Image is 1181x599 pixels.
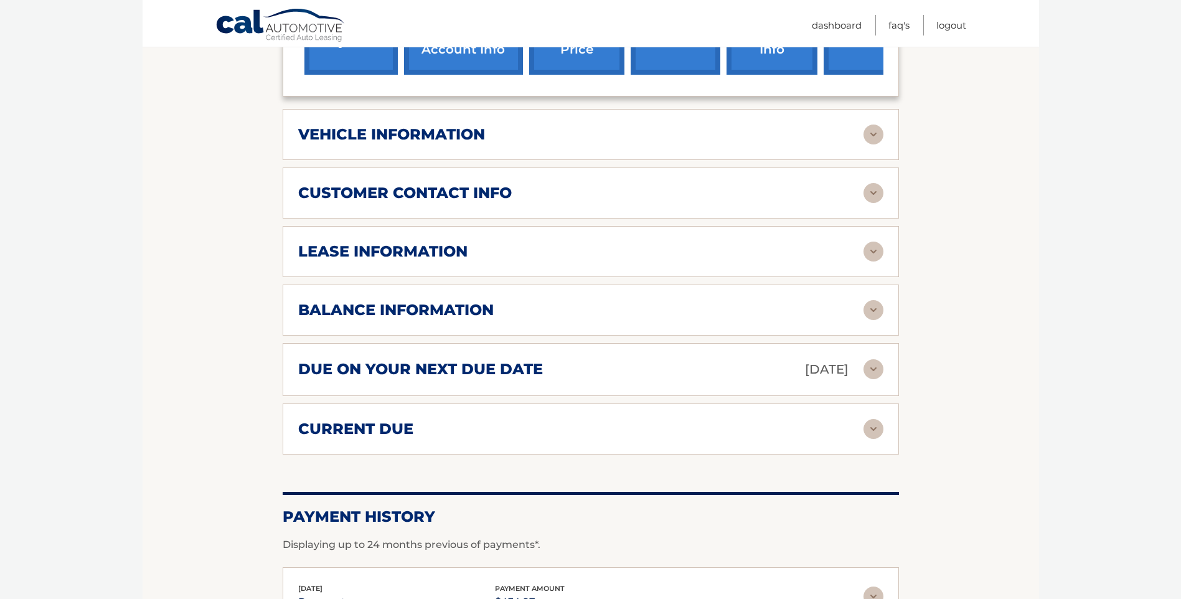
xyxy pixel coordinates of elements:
[863,183,883,203] img: accordion-rest.svg
[863,242,883,262] img: accordion-rest.svg
[298,584,322,593] span: [DATE]
[298,360,543,379] h2: due on your next due date
[298,301,494,319] h2: balance information
[863,419,883,439] img: accordion-rest.svg
[283,507,899,526] h2: Payment History
[298,242,468,261] h2: lease information
[215,8,346,44] a: Cal Automotive
[805,359,849,380] p: [DATE]
[298,125,485,144] h2: vehicle information
[298,184,512,202] h2: customer contact info
[863,359,883,379] img: accordion-rest.svg
[863,125,883,144] img: accordion-rest.svg
[495,584,565,593] span: payment amount
[863,300,883,320] img: accordion-rest.svg
[298,420,413,438] h2: current due
[888,15,910,35] a: FAQ's
[812,15,862,35] a: Dashboard
[936,15,966,35] a: Logout
[283,537,899,552] p: Displaying up to 24 months previous of payments*.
